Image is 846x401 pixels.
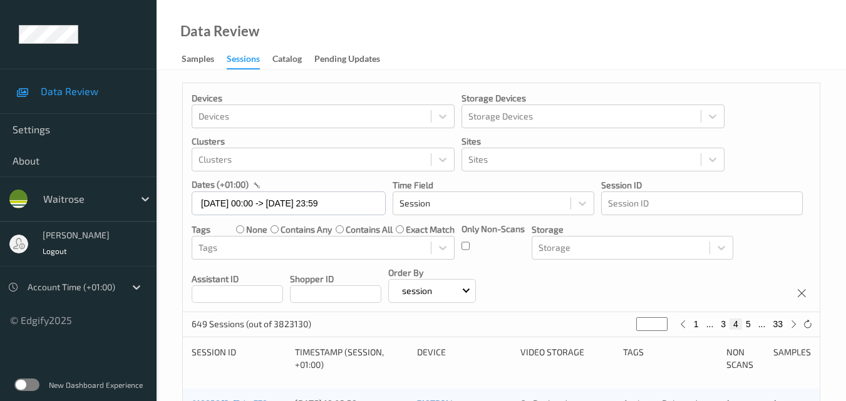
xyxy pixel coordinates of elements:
[295,346,408,371] div: Timestamp (Session, +01:00)
[773,346,811,371] div: Samples
[227,53,260,69] div: Sessions
[398,285,436,297] p: session
[601,179,803,191] p: Session ID
[290,273,381,285] p: Shopper ID
[462,135,725,148] p: Sites
[417,346,512,371] div: Device
[690,318,703,330] button: 1
[182,51,227,68] a: Samples
[742,318,755,330] button: 5
[393,179,594,191] p: Time Field
[314,53,380,68] div: Pending Updates
[281,223,332,236] label: contains any
[623,346,718,371] div: Tags
[227,51,272,69] a: Sessions
[730,318,742,330] button: 4
[192,318,311,330] p: 649 Sessions (out of 3823130)
[769,318,787,330] button: 33
[462,223,525,235] p: Only Non-Scans
[406,223,455,236] label: exact match
[726,346,764,371] div: Non Scans
[346,223,393,236] label: contains all
[180,25,259,38] div: Data Review
[755,318,770,330] button: ...
[272,51,314,68] a: Catalog
[532,223,733,236] p: Storage
[192,92,455,104] p: Devices
[388,266,476,279] p: Order By
[192,273,283,285] p: Assistant ID
[462,92,725,104] p: Storage Devices
[192,346,286,371] div: Session ID
[520,346,615,371] div: Video Storage
[703,318,718,330] button: ...
[192,223,210,236] p: Tags
[246,223,267,236] label: none
[314,51,393,68] a: Pending Updates
[192,135,455,148] p: Clusters
[272,53,302,68] div: Catalog
[182,53,214,68] div: Samples
[717,318,730,330] button: 3
[192,178,249,191] p: dates (+01:00)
